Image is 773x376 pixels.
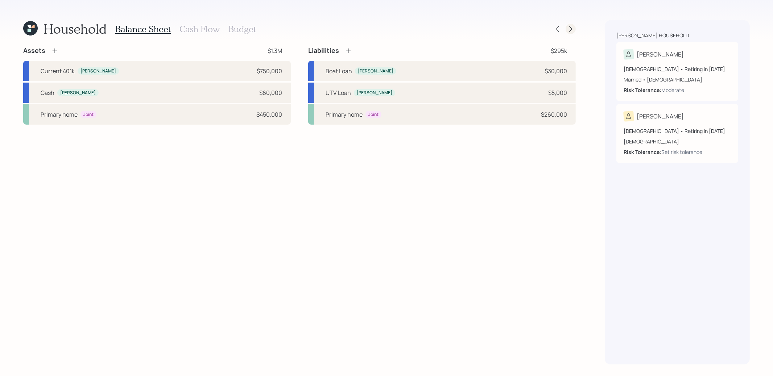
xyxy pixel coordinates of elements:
h4: Liabilities [308,47,339,55]
div: Boat Loan [326,67,352,75]
div: [DEMOGRAPHIC_DATA] [624,138,731,145]
div: [DEMOGRAPHIC_DATA] • Retiring in [DATE] [624,65,731,73]
div: $60,000 [259,88,282,97]
div: [DEMOGRAPHIC_DATA] • Retiring in [DATE] [624,127,731,135]
div: Set risk tolerance [661,148,702,156]
div: $30,000 [545,67,567,75]
div: $750,000 [257,67,282,75]
div: [PERSON_NAME] [637,112,684,121]
div: $1.3M [268,46,282,55]
b: Risk Tolerance: [624,87,661,93]
div: Moderate [661,86,684,94]
div: [PERSON_NAME] [60,90,96,96]
h4: Assets [23,47,45,55]
div: Primary home [326,110,363,119]
div: [PERSON_NAME] household [616,32,689,39]
div: Cash [41,88,54,97]
div: $5,000 [548,88,567,97]
div: $450,000 [256,110,282,119]
div: Joint [83,112,94,118]
div: Current 401k [41,67,75,75]
div: Joint [368,112,379,118]
div: Married • [DEMOGRAPHIC_DATA] [624,76,731,83]
b: Risk Tolerance: [624,149,661,155]
div: [PERSON_NAME] [358,68,393,74]
h3: Balance Sheet [115,24,171,34]
div: $260,000 [541,110,567,119]
div: Primary home [41,110,78,119]
div: [PERSON_NAME] [357,90,392,96]
h3: Budget [228,24,256,34]
div: [PERSON_NAME] [80,68,116,74]
h3: Cash Flow [179,24,220,34]
div: $295k [551,46,567,55]
div: [PERSON_NAME] [637,50,684,59]
div: UTV Loan [326,88,351,97]
h1: Household [44,21,107,37]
